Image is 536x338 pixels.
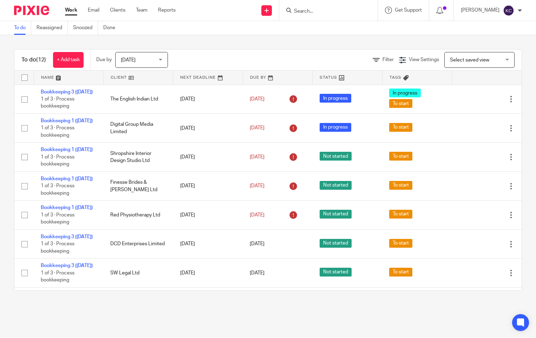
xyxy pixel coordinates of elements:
span: [DATE] [250,242,264,247]
a: Bookkeeping 1 ([DATE]) [41,147,93,152]
span: 1 of 3 · Process bookkeeping [41,271,74,283]
img: svg%3E [503,5,514,16]
span: 1 of 3 · Process bookkeeping [41,183,74,196]
a: Bookkeeping 3 ([DATE]) [41,263,93,268]
a: Work [65,7,77,14]
a: Email [88,7,99,14]
span: [DATE] [250,155,264,160]
span: 1 of 3 · Process bookkeeping [41,155,74,167]
span: 1 of 3 · Process bookkeeping [41,97,74,109]
span: Not started [320,152,352,161]
td: [DATE] [173,259,243,287]
span: To start [389,99,412,108]
span: Filter [383,57,394,62]
span: Not started [320,268,352,277]
span: Select saved view [450,58,489,63]
td: Shropshire Interior Design Studio Ltd [103,143,173,171]
a: Team [136,7,148,14]
a: Bookkeeping 1 ([DATE]) [41,205,93,210]
td: Finesse Brides & [PERSON_NAME] Ltd [103,171,173,200]
td: SW Legal Ltd [103,259,173,287]
a: + Add task [53,52,84,68]
h1: To do [21,56,46,64]
td: [DATE] [173,171,243,200]
span: To start [389,152,412,161]
span: To start [389,268,412,277]
td: [DATE] [173,113,243,142]
span: View Settings [409,57,439,62]
img: Pixie [14,6,49,15]
a: Done [103,21,120,35]
a: To do [14,21,31,35]
a: Bookkeeping 3 ([DATE]) [41,234,93,239]
span: (12) [36,57,46,63]
span: [DATE] [250,183,264,188]
a: Bookkeeping 1 ([DATE]) [41,118,93,123]
td: DCD Enterprises Limited [103,229,173,258]
span: Get Support [395,8,422,13]
a: Reassigned [37,21,68,35]
span: In progress [389,89,421,97]
td: [DATE] [173,143,243,171]
span: In progress [320,94,351,103]
td: [DATE] [173,287,243,316]
span: [DATE] [250,126,264,131]
span: [DATE] [250,213,264,217]
td: Digital Group Media Limited [103,113,173,142]
td: The English Indian Ltd [103,85,173,113]
span: Tags [390,76,401,79]
span: Not started [320,239,352,248]
td: HNM Aesthetics Ltd [103,287,173,316]
td: [DATE] [173,85,243,113]
td: [DATE] [173,201,243,229]
a: Bookkeeping 3 ([DATE]) [41,90,93,95]
span: Not started [320,181,352,190]
span: [DATE] [250,97,264,102]
span: To start [389,210,412,219]
a: Clients [110,7,125,14]
p: Due by [96,56,112,63]
span: To start [389,181,412,190]
span: [DATE] [121,58,136,63]
a: Bookkeeping 1 ([DATE]) [41,176,93,181]
span: To start [389,123,412,132]
a: Snoozed [73,21,98,35]
span: Not started [320,210,352,219]
span: In progress [320,123,351,132]
span: To start [389,239,412,248]
td: Red Physiotherapy Ltd [103,201,173,229]
span: 1 of 3 · Process bookkeeping [41,241,74,254]
span: [DATE] [250,271,264,275]
a: Reports [158,7,176,14]
input: Search [293,8,357,15]
span: 1 of 3 · Process bookkeeping [41,213,74,225]
td: [DATE] [173,229,243,258]
span: 1 of 3 · Process bookkeeping [41,126,74,138]
p: [PERSON_NAME] [461,7,499,14]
